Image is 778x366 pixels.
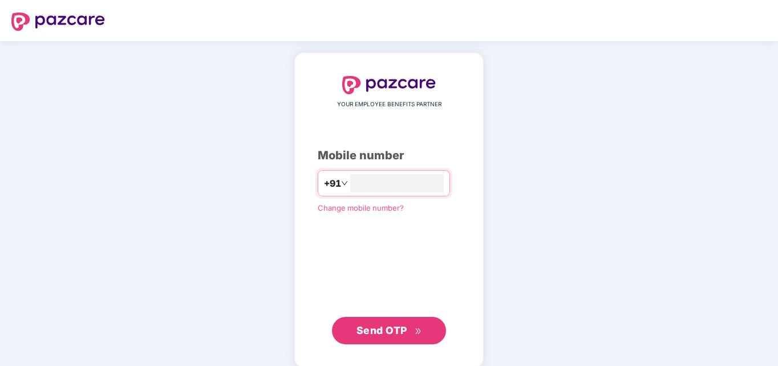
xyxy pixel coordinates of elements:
[356,324,407,336] span: Send OTP
[341,180,348,187] span: down
[324,176,341,191] span: +91
[11,13,105,31] img: logo
[342,76,436,94] img: logo
[415,328,422,335] span: double-right
[332,317,446,344] button: Send OTPdouble-right
[337,100,441,109] span: YOUR EMPLOYEE BENEFITS PARTNER
[318,147,460,164] div: Mobile number
[318,203,404,212] a: Change mobile number?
